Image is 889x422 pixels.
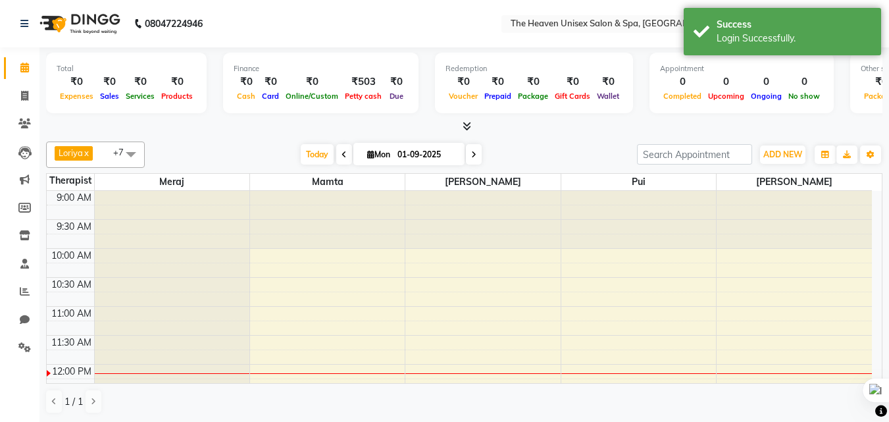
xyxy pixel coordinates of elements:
div: ₹0 [122,74,158,90]
div: ₹0 [551,74,594,90]
div: 11:30 AM [49,336,94,350]
span: pui [561,174,716,190]
span: Sales [97,92,122,101]
div: Therapist [47,174,94,188]
div: 0 [660,74,705,90]
div: 9:00 AM [54,191,94,205]
div: ₹0 [282,74,342,90]
span: [PERSON_NAME] [405,174,560,190]
div: ₹0 [445,74,481,90]
span: Upcoming [705,92,748,101]
span: Due [386,92,407,101]
span: Meraj [95,174,249,190]
div: 0 [705,74,748,90]
span: Wallet [594,92,622,101]
div: ₹0 [97,74,122,90]
div: 0 [748,74,785,90]
div: ₹0 [481,74,515,90]
div: ₹503 [342,74,385,90]
span: Mon [364,149,394,159]
div: Success [717,18,871,32]
span: 1 / 1 [64,395,83,409]
span: [PERSON_NAME] [717,174,872,190]
span: Mamta [250,174,405,190]
div: 0 [785,74,823,90]
span: Petty cash [342,92,385,101]
input: 2025-09-01 [394,145,459,165]
div: Appointment [660,63,823,74]
div: ₹0 [515,74,551,90]
b: 08047224946 [145,5,203,42]
span: Completed [660,92,705,101]
span: Prepaid [481,92,515,101]
div: ₹0 [594,74,622,90]
input: Search Appointment [637,144,752,165]
span: Expenses [57,92,97,101]
span: Today [301,144,334,165]
div: Redemption [445,63,622,74]
div: Total [57,63,196,74]
div: 10:00 AM [49,249,94,263]
span: Voucher [445,92,481,101]
div: ₹0 [234,74,259,90]
img: logo [34,5,124,42]
div: 11:00 AM [49,307,94,321]
span: Loriya [59,147,83,158]
div: 12:00 PM [49,365,94,379]
div: 9:30 AM [54,220,94,234]
iframe: chat widget [834,369,876,409]
button: ADD NEW [760,145,805,164]
span: +7 [113,147,134,157]
span: Gift Cards [551,92,594,101]
div: Login Successfully. [717,32,871,45]
div: ₹0 [158,74,196,90]
div: ₹0 [385,74,408,90]
span: Products [158,92,196,101]
div: Finance [234,63,408,74]
a: x [83,147,89,158]
div: ₹0 [259,74,282,90]
span: Online/Custom [282,92,342,101]
div: ₹0 [57,74,97,90]
span: Ongoing [748,92,785,101]
span: No show [785,92,823,101]
span: Services [122,92,158,101]
span: Package [515,92,551,101]
span: ADD NEW [763,149,802,159]
span: Card [259,92,282,101]
span: Cash [234,92,259,101]
div: 10:30 AM [49,278,94,292]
